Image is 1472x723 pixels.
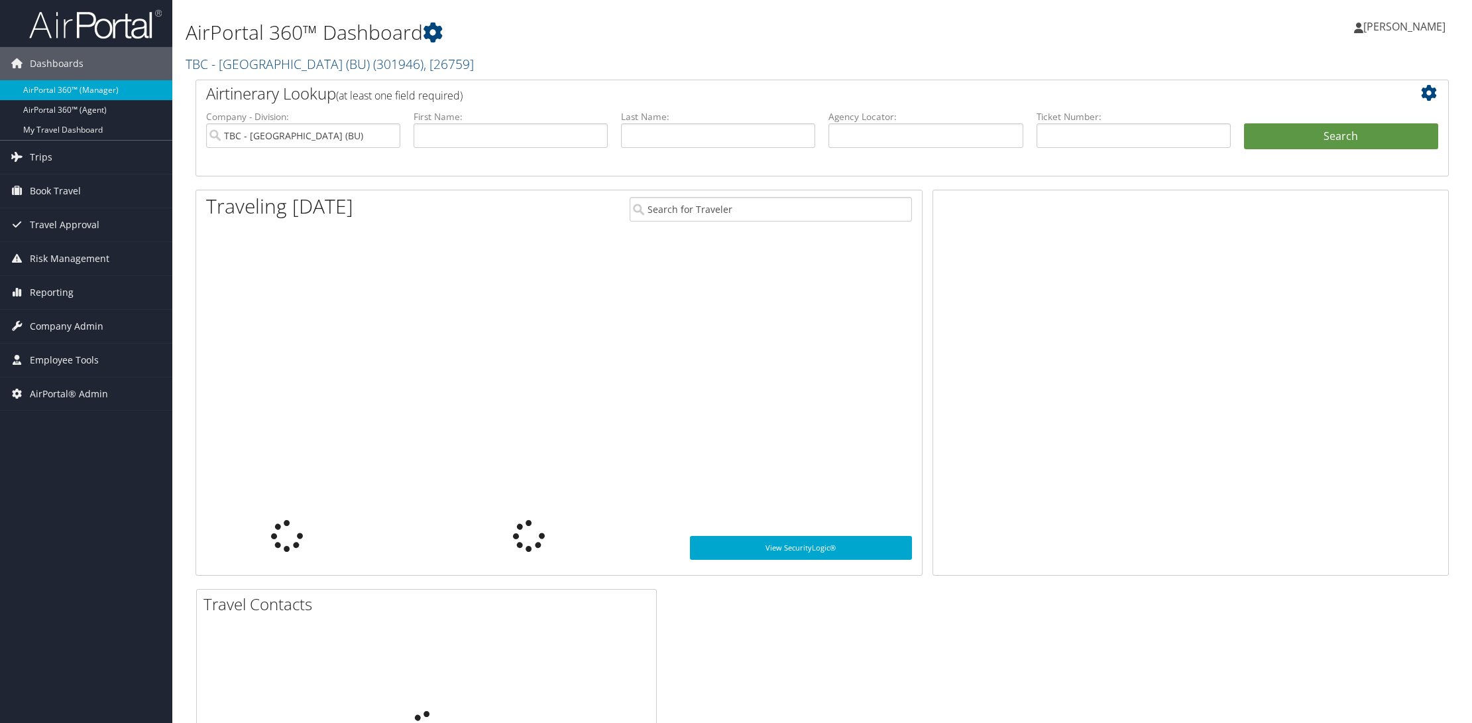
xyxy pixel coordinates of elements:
[414,110,608,123] label: First Name:
[1354,7,1459,46] a: [PERSON_NAME]
[30,377,108,411] span: AirPortal® Admin
[206,82,1334,105] h2: Airtinerary Lookup
[29,9,162,40] img: airportal-logo.png
[30,141,52,174] span: Trips
[186,55,474,73] a: TBC - [GEOGRAPHIC_DATA] (BU)
[186,19,1035,46] h1: AirPortal 360™ Dashboard
[30,276,74,309] span: Reporting
[828,110,1023,123] label: Agency Locator:
[373,55,424,73] span: ( 301946 )
[30,174,81,208] span: Book Travel
[1244,123,1438,150] button: Search
[690,536,912,560] a: View SecurityLogic®
[206,110,400,123] label: Company - Division:
[203,593,656,616] h2: Travel Contacts
[30,208,99,241] span: Travel Approval
[424,55,474,73] span: , [ 26759 ]
[1037,110,1231,123] label: Ticket Number:
[1363,19,1445,34] span: [PERSON_NAME]
[30,310,103,343] span: Company Admin
[30,47,84,80] span: Dashboards
[30,344,99,377] span: Employee Tools
[621,110,815,123] label: Last Name:
[630,197,912,222] input: Search for Traveler
[30,242,109,275] span: Risk Management
[206,192,353,220] h1: Traveling [DATE]
[336,88,463,103] span: (at least one field required)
